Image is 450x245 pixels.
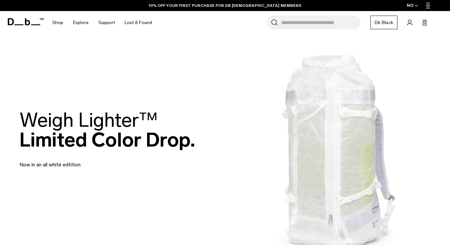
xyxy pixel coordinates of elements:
[73,11,89,34] a: Explore
[370,16,397,29] a: Db Black
[19,110,195,150] h2: Limited Color Drop.
[52,11,63,34] a: Shop
[19,108,158,132] span: Weigh Lighter™
[125,11,152,34] a: Lost & Found
[19,153,175,169] p: Now in an all white edtition.
[98,11,115,34] a: Support
[47,11,157,34] nav: Main Navigation
[149,3,301,8] a: 10% OFF YOUR FIRST PURCHASE FOR DB [DEMOGRAPHIC_DATA] MEMBERS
